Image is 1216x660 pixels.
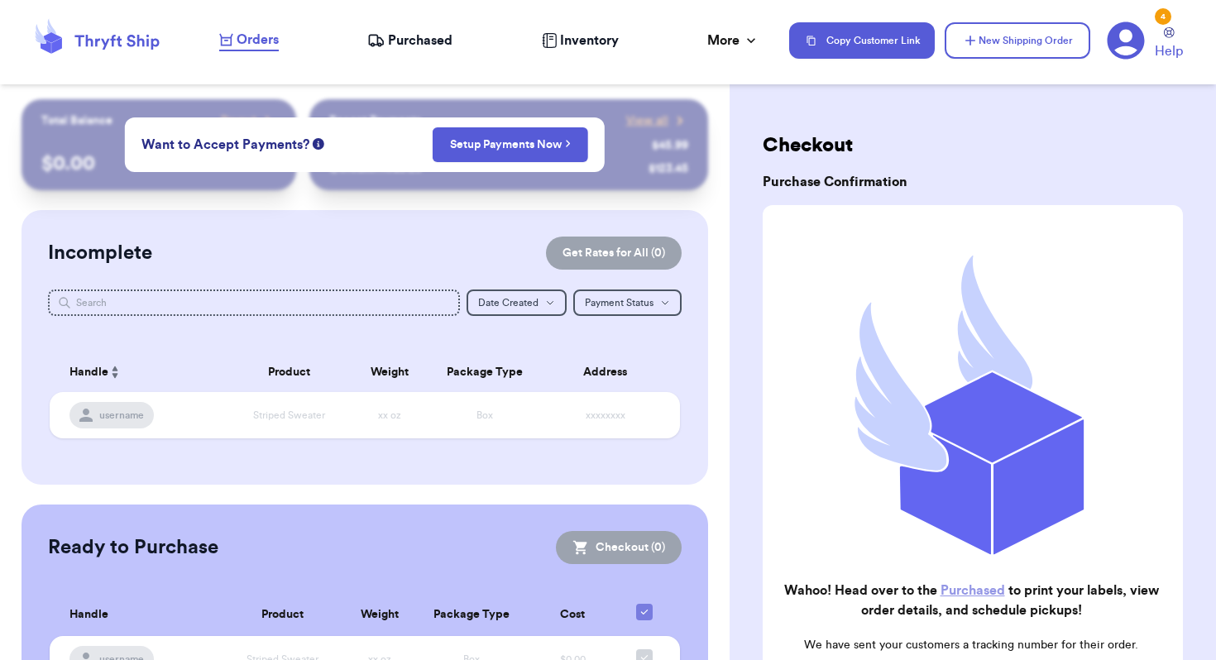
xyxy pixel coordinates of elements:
p: Total Balance [41,112,113,129]
th: Product [221,594,343,636]
div: $ 45.99 [652,137,688,154]
a: Setup Payments Now [450,136,572,153]
a: Help [1155,27,1183,61]
span: Payout [221,112,256,129]
span: Date Created [478,298,539,308]
span: Payment Status [585,298,653,308]
span: View all [626,112,668,129]
p: Recent Payments [329,112,421,129]
button: Setup Payments Now [433,127,589,162]
h2: Wahoo! Head over to the to print your labels, view order details, and schedule pickups! [776,581,1166,620]
button: Copy Customer Link [789,22,935,59]
span: xx oz [378,410,401,420]
a: Payout [221,112,276,129]
span: Handle [69,364,108,381]
span: Inventory [560,31,619,50]
th: Package Type [428,352,541,392]
a: Orders [219,30,279,51]
span: Want to Accept Payments? [141,135,309,155]
button: Checkout (0) [556,531,682,564]
p: We have sent your customers a tracking number for their order. [776,637,1166,653]
th: Package Type [417,594,527,636]
input: Search [48,289,459,316]
a: Purchased [367,31,452,50]
span: Box [476,410,493,420]
h3: Purchase Confirmation [763,172,1183,192]
span: Orders [237,30,279,50]
h2: Checkout [763,132,1183,159]
div: More [707,31,759,50]
button: New Shipping Order [945,22,1090,59]
span: Striped Sweater [253,410,325,420]
div: 4 [1155,8,1171,25]
button: Get Rates for All (0) [546,237,682,270]
th: Address [541,352,679,392]
span: Help [1155,41,1183,61]
span: username [99,409,144,422]
th: Product [227,352,352,392]
span: Handle [69,606,108,624]
th: Cost [527,594,619,636]
th: Weight [343,594,417,636]
button: Date Created [467,289,567,316]
button: Payment Status [573,289,682,316]
a: View all [626,112,688,129]
a: Purchased [941,584,1005,597]
th: Weight [352,352,428,392]
a: Inventory [542,31,619,50]
span: Purchased [388,31,452,50]
a: 4 [1107,22,1145,60]
span: xxxxxxxx [586,410,625,420]
button: Sort ascending [108,362,122,382]
h2: Ready to Purchase [48,534,218,561]
p: $ 0.00 [41,151,276,177]
div: $ 123.45 [649,160,688,177]
h2: Incomplete [48,240,152,266]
